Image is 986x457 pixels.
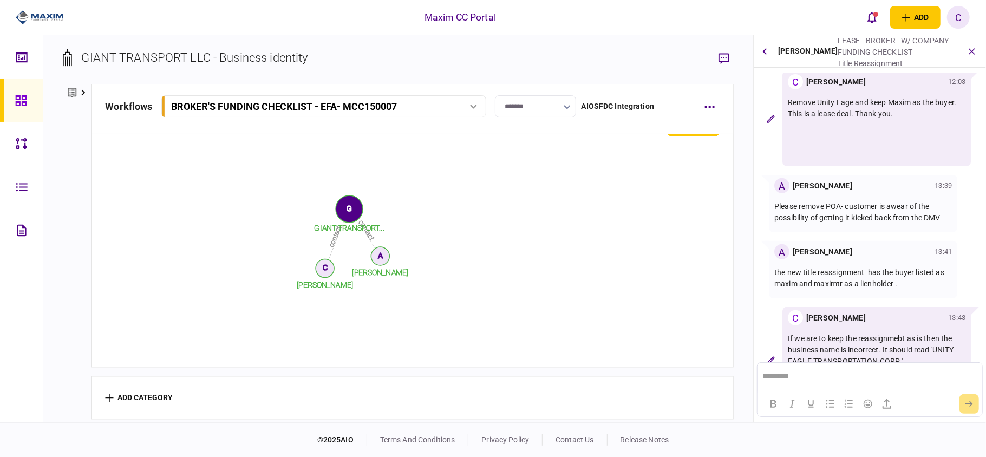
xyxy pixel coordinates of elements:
[352,268,409,277] tspan: [PERSON_NAME]
[758,363,982,391] iframe: Rich Text Area
[81,49,308,67] div: GIANT TRANSPORT LLC - Business identity
[171,101,397,112] div: BROKER'S FUNDING CHECKLIST - EFA - MCC150007
[788,333,965,367] p: If we are to keep the reassignmebt as is then the business name is incorrect. It should read 'UNI...
[890,6,941,29] button: open adding identity options
[764,396,782,412] button: Bold
[315,224,384,232] tspan: GIANT TRANSPORT...
[838,35,956,58] div: LEASE - BROKER - W/ COMPANY - FUNDING CHECKLIST
[161,95,486,117] button: BROKER'S FUNDING CHECKLIST - EFA- MCC150007
[774,267,952,290] p: the new title reassignment has the buyer listed as maxim and maximtr as a lienholder .
[821,396,839,412] button: Bullet list
[783,396,801,412] button: Italic
[378,251,383,260] text: A
[948,76,965,87] div: 12:03
[323,263,328,272] text: C
[105,99,152,114] div: workflows
[778,35,838,67] div: [PERSON_NAME]
[317,434,367,446] div: © 2025 AIO
[328,225,343,248] text: contact
[621,435,669,444] a: release notes
[582,101,655,112] div: AIOSFDC Integration
[793,180,852,192] div: [PERSON_NAME]
[788,97,965,120] p: Remove Unity Eage and keep Maxim as the buyer. This is a lease deal. Thank you.
[806,76,866,88] div: [PERSON_NAME]
[16,9,64,25] img: client company logo
[859,396,877,412] button: Emojis
[806,312,866,324] div: [PERSON_NAME]
[935,180,952,191] div: 13:39
[838,58,956,69] div: Title Reassignment
[788,74,803,89] div: C
[347,204,352,213] text: G
[556,435,593,444] a: contact us
[297,280,354,289] tspan: [PERSON_NAME]
[380,435,455,444] a: terms and conditions
[840,396,858,412] button: Numbered list
[425,10,496,24] div: Maxim CC Portal
[947,6,970,29] button: C
[774,201,952,224] p: Please remove POA- customer is awear of the possibility of getting it kicked back from the DMV
[935,246,952,257] div: 13:41
[948,312,965,323] div: 13:43
[105,394,173,402] button: add category
[861,6,884,29] button: open notifications list
[793,246,852,258] div: [PERSON_NAME]
[774,178,789,193] div: A
[481,435,529,444] a: privacy policy
[774,244,789,259] div: A
[788,310,803,325] div: C
[802,396,820,412] button: Underline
